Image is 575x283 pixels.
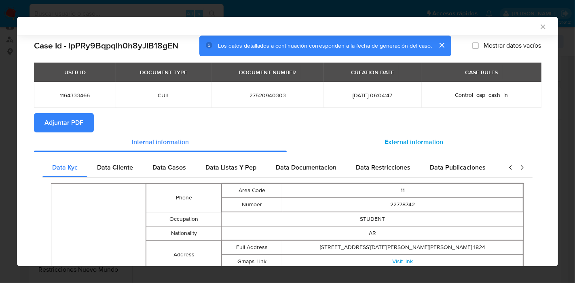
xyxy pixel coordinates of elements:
[125,92,202,99] span: CUIL
[146,226,222,240] td: Nationality
[34,40,178,51] h2: Case Id - lpPRy9Bqpqlh0h8yJIB18gEN
[282,183,523,197] td: 11
[392,257,413,265] a: Visit link
[430,163,486,172] span: Data Publicaciones
[34,132,541,152] div: Detailed info
[460,65,503,79] div: CASE RULES
[221,92,314,99] span: 27520940303
[146,212,222,226] td: Occupation
[222,226,524,240] td: AR
[222,183,282,197] td: Area Code
[234,65,301,79] div: DOCUMENT NUMBER
[222,197,282,212] td: Number
[34,113,94,132] button: Adjuntar PDF
[152,163,186,172] span: Data Casos
[385,137,443,147] span: External information
[135,65,192,79] div: DOCUMENT TYPE
[276,163,336,172] span: Data Documentacion
[97,163,133,172] span: Data Cliente
[472,42,479,49] input: Mostrar datos vacíos
[222,254,282,268] td: Gmaps Link
[17,17,558,266] div: closure-recommendation-modal
[52,163,78,172] span: Data Kyc
[356,163,410,172] span: Data Restricciones
[282,197,523,212] td: 22778742
[282,240,523,254] td: [STREET_ADDRESS][DATE][PERSON_NAME][PERSON_NAME] 1824
[132,137,189,147] span: Internal information
[455,91,508,99] span: Control_cap_cash_in
[59,65,91,79] div: USER ID
[44,114,83,132] span: Adjuntar PDF
[205,163,256,172] span: Data Listas Y Pep
[44,92,106,99] span: 1164333466
[484,42,541,50] span: Mostrar datos vacíos
[539,23,546,30] button: Cerrar ventana
[222,240,282,254] td: Full Address
[218,42,432,50] span: Los datos detallados a continuación corresponden a la fecha de generación del caso.
[42,158,500,177] div: Detailed internal info
[146,183,222,212] td: Phone
[333,92,412,99] span: [DATE] 06:04:47
[146,240,222,269] td: Address
[222,212,524,226] td: STUDENT
[432,36,451,55] button: cerrar
[346,65,399,79] div: CREATION DATE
